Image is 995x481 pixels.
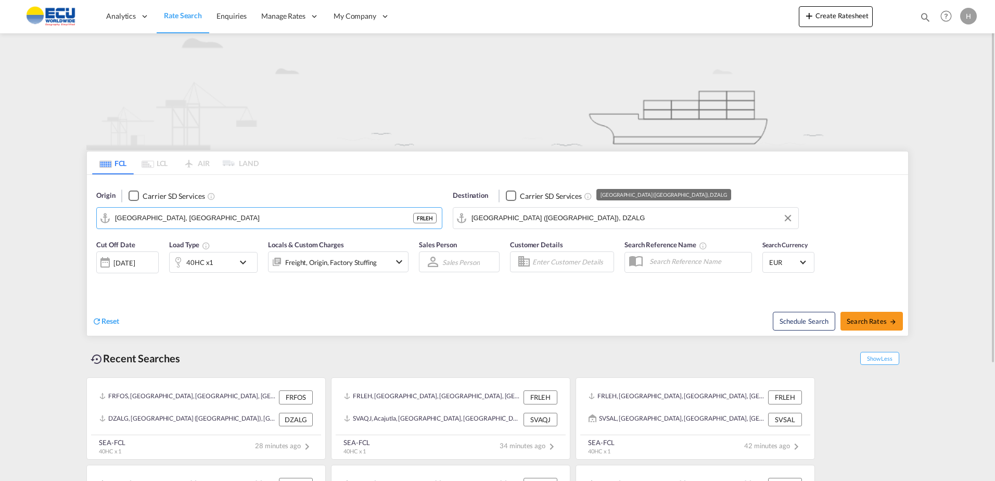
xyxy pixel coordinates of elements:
[393,256,405,268] md-icon: icon-chevron-down
[762,241,808,249] span: Search Currency
[520,191,582,201] div: Carrier SD Services
[769,258,798,267] span: EUR
[115,210,413,226] input: Search by Port
[96,272,104,286] md-datepicker: Select
[589,413,766,426] div: SVSAL, San Salvador, El Salvador, Mexico & Central America, Americas
[285,255,377,270] div: Freight Origin Factory Stuffing
[92,316,119,327] div: icon-refreshReset
[624,240,707,249] span: Search Reference Name
[99,390,276,404] div: FRFOS, Fos-sur-Mer, France, Western Europe, Europe
[790,440,802,453] md-icon: icon-chevron-right
[601,189,727,200] div: [GEOGRAPHIC_DATA] ([GEOGRAPHIC_DATA]), DZALG
[937,7,960,26] div: Help
[96,191,115,201] span: Origin
[780,210,796,226] button: Clear Input
[524,413,557,426] div: SVAQJ
[86,29,909,150] img: new-FCL.png
[937,7,955,25] span: Help
[334,11,376,21] span: My Company
[840,312,903,331] button: Search Ratesicon-arrow-right
[268,240,344,249] span: Locals & Custom Charges
[644,254,751,269] input: Search Reference Name
[186,255,213,270] div: 40HC x1
[588,438,615,447] div: SEA-FCL
[92,151,259,174] md-pagination-wrapper: Use the left and right arrow keys to navigate between tabs
[255,441,313,450] span: 28 minutes ago
[413,213,437,223] div: FRLEH
[92,151,134,174] md-tab-item: FCL
[768,390,802,404] div: FRLEH
[268,251,409,272] div: Freight Origin Factory Stuffingicon-chevron-down
[744,441,802,450] span: 42 minutes ago
[169,252,258,273] div: 40HC x1icon-chevron-down
[799,6,873,27] button: icon-plus 400-fgCreate Ratesheet
[86,377,326,460] recent-search-card: FRFOS, [GEOGRAPHIC_DATA], [GEOGRAPHIC_DATA], [GEOGRAPHIC_DATA], [GEOGRAPHIC_DATA] FRFOSDZALG, [GE...
[261,11,305,21] span: Manage Rates
[419,240,457,249] span: Sales Person
[86,347,184,370] div: Recent Searches
[584,192,592,200] md-icon: Unchecked: Search for CY (Container Yard) services for all selected carriers.Checked : Search for...
[164,11,202,20] span: Rate Search
[510,240,563,249] span: Customer Details
[331,377,570,460] recent-search-card: FRLEH, [GEOGRAPHIC_DATA], [GEOGRAPHIC_DATA], [GEOGRAPHIC_DATA], [GEOGRAPHIC_DATA] FRLEHSVAQJ, Aca...
[96,251,159,273] div: [DATE]
[920,11,931,27] div: icon-magnify
[207,192,215,200] md-icon: Unchecked: Search for CY (Container Yard) services for all selected carriers.Checked : Search for...
[506,191,582,201] md-checkbox: Checkbox No Ink
[101,317,119,325] span: Reset
[97,208,442,229] md-input-container: Le Havre, FRLEH
[216,11,247,20] span: Enquiries
[860,352,899,365] span: Show Less
[87,175,908,336] div: Origin Checkbox No InkUnchecked: Search for CY (Container Yard) services for all selected carrier...
[920,11,931,23] md-icon: icon-magnify
[344,413,521,426] div: SVAQJ, Acajutla, El Salvador, Mexico & Central America, Americas
[202,242,210,250] md-icon: Select multiple loads to view rates
[92,317,101,326] md-icon: icon-refresh
[588,448,610,454] span: 40HC x 1
[803,9,815,22] md-icon: icon-plus 400-fg
[453,208,798,229] md-input-container: Alger (Algiers), DZALG
[889,318,897,325] md-icon: icon-arrow-right
[106,11,136,21] span: Analytics
[169,240,210,249] span: Load Type
[343,438,370,447] div: SEA-FCL
[847,317,897,325] span: Search Rates
[143,191,205,201] div: Carrier SD Services
[279,390,313,404] div: FRFOS
[16,5,86,28] img: 6cccb1402a9411edb762cf9624ab9cda.png
[129,191,205,201] md-checkbox: Checkbox No Ink
[960,8,977,24] div: H
[91,353,103,365] md-icon: icon-backup-restore
[113,258,135,268] div: [DATE]
[500,441,558,450] span: 34 minutes ago
[576,377,815,460] recent-search-card: FRLEH, [GEOGRAPHIC_DATA], [GEOGRAPHIC_DATA], [GEOGRAPHIC_DATA], [GEOGRAPHIC_DATA] FRLEHSVSAL, [GE...
[768,255,809,270] md-select: Select Currency: € EUREuro
[453,191,488,201] span: Destination
[96,240,135,249] span: Cut Off Date
[471,210,793,226] input: Search by Port
[99,413,276,426] div: DZALG, Alger (Algiers), Algeria, Northern Africa, Africa
[699,242,707,250] md-icon: Your search will be saved by the below given name
[99,438,125,447] div: SEA-FCL
[344,390,521,404] div: FRLEH, Le Havre, France, Western Europe, Europe
[237,256,254,269] md-icon: icon-chevron-down
[589,390,766,404] div: FRLEH, Le Havre, France, Western Europe, Europe
[532,254,610,270] input: Enter Customer Details
[441,255,481,270] md-select: Sales Person
[99,448,121,454] span: 40HC x 1
[301,440,313,453] md-icon: icon-chevron-right
[545,440,558,453] md-icon: icon-chevron-right
[343,448,366,454] span: 40HC x 1
[279,413,313,426] div: DZALG
[773,312,835,331] button: Note: By default Schedule search will only considerorigin ports, destination ports and cut off da...
[524,390,557,404] div: FRLEH
[768,413,802,426] div: SVSAL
